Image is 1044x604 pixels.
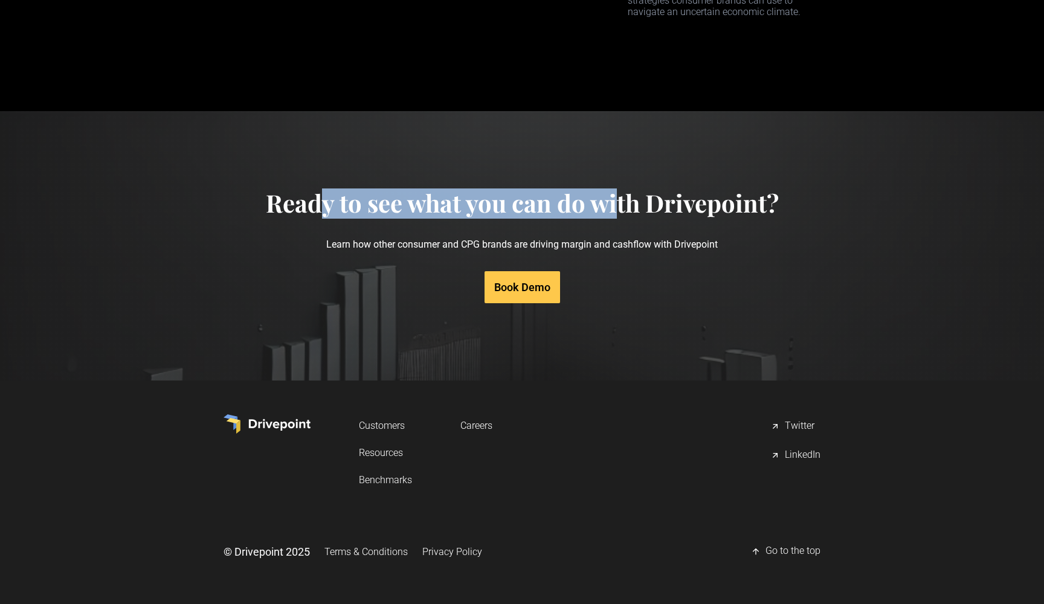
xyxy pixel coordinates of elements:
a: Twitter [770,414,820,439]
p: Learn how other consumer and CPG brands are driving margin and cashflow with Drivepoint [266,217,779,271]
div: LinkedIn [785,448,820,463]
a: Privacy Policy [422,541,482,563]
a: Book Demo [485,271,560,303]
a: Careers [460,414,492,437]
a: Resources [359,442,412,464]
h4: Ready to see what you can do with Drivepoint? [266,188,779,217]
div: Go to the top [765,544,820,559]
div: © Drivepoint 2025 [224,544,310,559]
a: Customers [359,414,412,437]
div: Twitter [785,419,814,434]
a: LinkedIn [770,443,820,467]
a: Benchmarks [359,469,412,491]
a: Go to the top [751,539,820,564]
a: Terms & Conditions [324,541,408,563]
